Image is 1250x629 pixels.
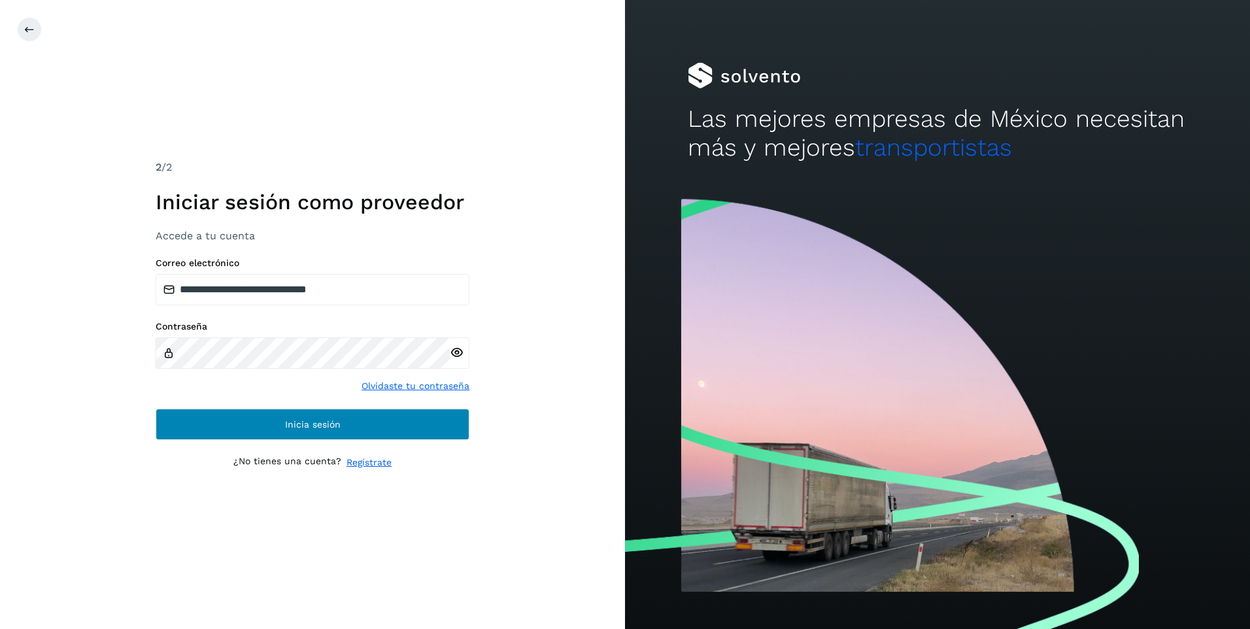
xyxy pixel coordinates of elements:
label: Contraseña [156,321,469,332]
span: 2 [156,161,161,173]
label: Correo electrónico [156,258,469,269]
span: Inicia sesión [285,420,341,429]
h2: Las mejores empresas de México necesitan más y mejores [688,105,1188,163]
h1: Iniciar sesión como proveedor [156,190,469,214]
h3: Accede a tu cuenta [156,229,469,242]
p: ¿No tienes una cuenta? [233,456,341,469]
a: Olvidaste tu contraseña [362,379,469,393]
div: /2 [156,160,469,175]
a: Regístrate [346,456,392,469]
span: transportistas [855,133,1012,161]
button: Inicia sesión [156,409,469,440]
